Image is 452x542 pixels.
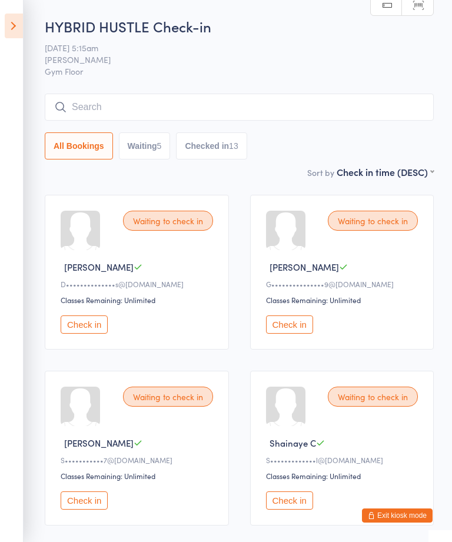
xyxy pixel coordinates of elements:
[64,437,134,449] span: [PERSON_NAME]
[45,16,434,36] h2: HYBRID HUSTLE Check-in
[266,491,313,510] button: Check in
[266,295,422,305] div: Classes Remaining: Unlimited
[328,211,418,231] div: Waiting to check in
[61,295,217,305] div: Classes Remaining: Unlimited
[266,279,422,289] div: G•••••••••••••••9@[DOMAIN_NAME]
[266,315,313,334] button: Check in
[45,132,113,159] button: All Bookings
[123,387,213,407] div: Waiting to check in
[328,387,418,407] div: Waiting to check in
[270,437,316,449] span: Shainaye C
[61,315,108,334] button: Check in
[337,165,434,178] div: Check in time (DESC)
[61,471,217,481] div: Classes Remaining: Unlimited
[45,42,416,54] span: [DATE] 5:15am
[362,508,433,523] button: Exit kiosk mode
[266,455,422,465] div: S•••••••••••••l@[DOMAIN_NAME]
[119,132,171,159] button: Waiting5
[229,141,238,151] div: 13
[61,279,217,289] div: D••••••••••••••s@[DOMAIN_NAME]
[45,94,434,121] input: Search
[123,211,213,231] div: Waiting to check in
[157,141,162,151] div: 5
[270,261,339,273] span: [PERSON_NAME]
[45,54,416,65] span: [PERSON_NAME]
[266,471,422,481] div: Classes Remaining: Unlimited
[61,491,108,510] button: Check in
[61,455,217,465] div: S•••••••••••7@[DOMAIN_NAME]
[176,132,247,159] button: Checked in13
[64,261,134,273] span: [PERSON_NAME]
[307,167,334,178] label: Sort by
[45,65,434,77] span: Gym Floor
